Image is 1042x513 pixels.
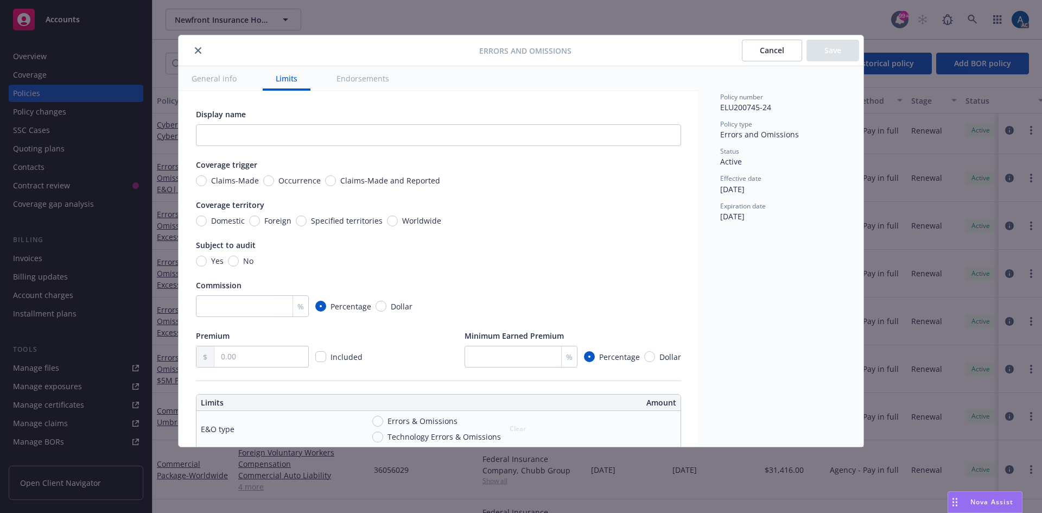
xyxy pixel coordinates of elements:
span: Specified territories [311,215,383,226]
span: ELU200745-24 [720,102,771,112]
span: Percentage [599,351,640,363]
span: % [297,301,304,312]
div: Drag to move [948,492,962,512]
input: Specified territories [296,216,307,226]
span: Display name [196,109,246,119]
span: % [566,351,573,363]
span: Active [720,156,742,167]
span: Claims-Made [211,175,259,186]
span: Coverage trigger [196,160,257,170]
span: Errors and Omissions [720,129,799,140]
button: Cancel [742,40,802,61]
span: Domestic [211,215,245,226]
span: Yes [211,255,224,267]
span: Technology Errors & Omissions [387,431,501,442]
input: No [228,256,239,267]
input: Dollar [376,301,386,312]
button: Endorsements [323,66,402,91]
span: Effective date [720,174,761,183]
span: Policy type [720,119,752,129]
input: Yes [196,256,207,267]
input: Percentage [315,301,326,312]
span: Premium [196,331,230,341]
span: Dollar [391,301,412,312]
button: General info [179,66,250,91]
input: Occurrence [263,175,274,186]
span: Foreign [264,215,291,226]
input: Dollar [644,351,655,362]
input: Technology Errors & Omissions [372,432,383,442]
input: Foreign [249,216,260,226]
span: Minimum Earned Premium [465,331,564,341]
input: Worldwide [387,216,398,226]
button: Limits [263,66,310,91]
span: Percentage [331,301,371,312]
span: Nova Assist [970,497,1013,506]
span: Errors and Omissions [479,45,571,56]
span: Occurrence [278,175,321,186]
input: Errors & Omissions [372,416,383,427]
span: Commission [196,280,242,290]
span: Expiration date [720,201,766,211]
span: No [243,255,253,267]
th: Limits [196,395,390,411]
input: Percentage [584,351,595,362]
span: Policy number [720,92,763,102]
input: Domestic [196,216,207,226]
span: Subject to audit [196,240,256,250]
div: E&O type [201,423,234,435]
span: Status [720,147,739,156]
input: Claims-Made and Reported [325,175,336,186]
span: Worldwide [402,215,441,226]
span: Dollar [659,351,681,363]
span: Claims-Made and Reported [340,175,440,186]
input: 0.00 [214,346,308,367]
span: Included [331,352,363,362]
span: Errors & Omissions [387,415,458,427]
span: [DATE] [720,211,745,221]
button: Nova Assist [948,491,1022,513]
button: close [192,44,205,57]
span: Coverage territory [196,200,264,210]
span: [DATE] [720,184,745,194]
input: Claims-Made [196,175,207,186]
th: Amount [443,395,681,411]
